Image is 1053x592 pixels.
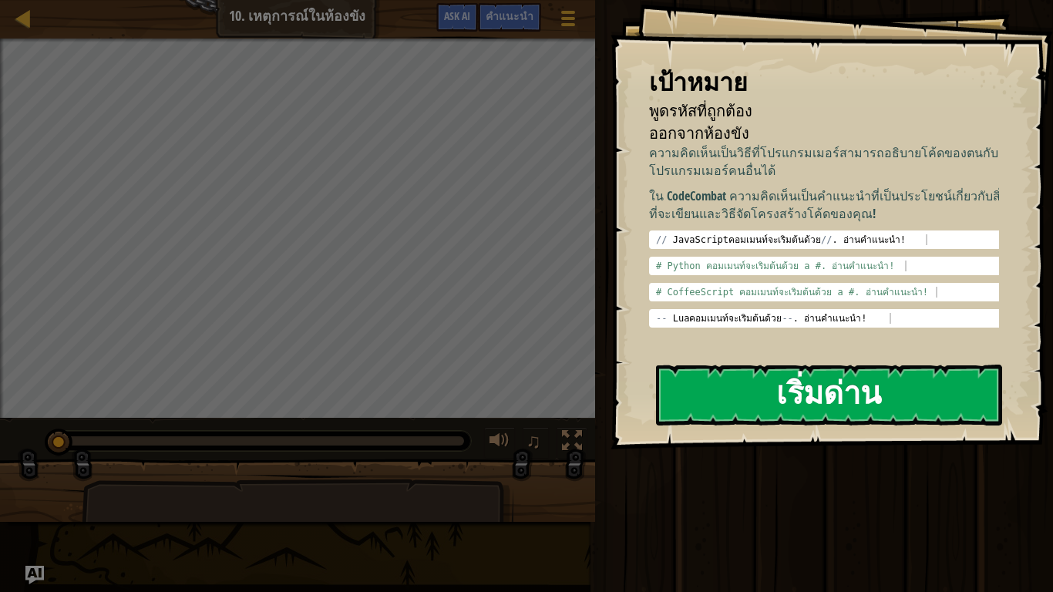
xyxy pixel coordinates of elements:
[25,566,44,584] button: Ask AI
[523,427,549,459] button: ♫
[549,3,587,39] button: แสดงเมนูเกมส์
[649,187,1012,223] p: ใน CodeCombat ความคิดเห็นเป็นคำแนะนำที่เป็นประโยชน์เกี่ยวกับสิ่งที่จะเขียนและวิธีจัดโครงสร้างโค้ด...
[649,65,999,100] div: เป้าหมาย
[630,100,995,123] li: พูดรหัสที่ถูกต้อง
[649,144,1012,180] p: ความคิดเห็นเป็นวิธีที่โปรแกรมเมอร์สามารถอธิบายโค้ดของตนกับโปรแกรมเมอร์คนอื่นได้
[557,427,587,459] button: สลับเป็นเต็มจอ
[630,123,995,145] li: ออกจากห้องขัง
[436,3,478,32] button: Ask AI
[444,8,470,23] span: Ask AI
[484,427,515,459] button: ปรับระดับเสียง
[526,429,541,452] span: ♫
[656,365,1002,425] button: เริ่มด่าน
[486,8,533,23] span: คำแนะนำ
[649,123,749,143] span: ออกจากห้องขัง
[649,100,752,121] span: พูดรหัสที่ถูกต้อง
